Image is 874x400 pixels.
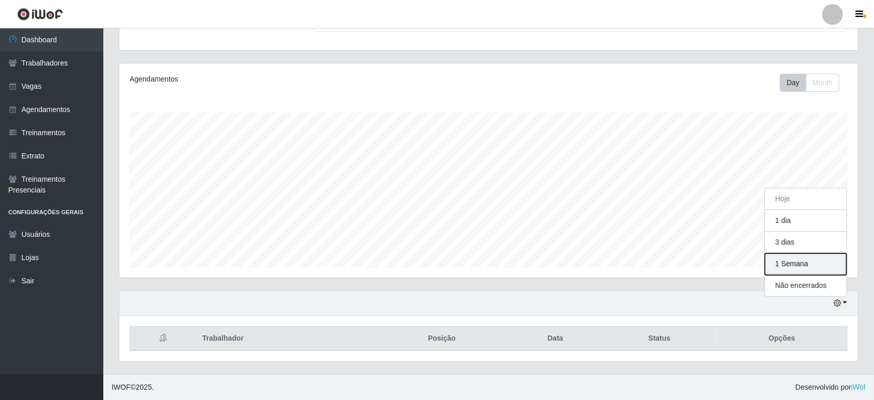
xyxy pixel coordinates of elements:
[765,232,847,253] button: 3 dias
[780,74,848,92] div: Toolbar with button groups
[17,8,63,21] img: CoreUI Logo
[765,188,847,210] button: Hoje
[780,74,839,92] div: First group
[795,382,866,393] span: Desenvolvido por
[765,253,847,275] button: 1 Semana
[130,74,420,85] div: Agendamentos
[717,327,848,351] th: Opções
[851,383,866,391] a: iWof
[806,74,839,92] button: Month
[780,74,806,92] button: Day
[509,327,602,351] th: Data
[112,383,131,391] span: IWOF
[765,275,847,296] button: Não encerrados
[375,327,509,351] th: Posição
[196,327,376,351] th: Trabalhador
[602,327,717,351] th: Status
[765,210,847,232] button: 1 dia
[112,382,154,393] span: © 2025 .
